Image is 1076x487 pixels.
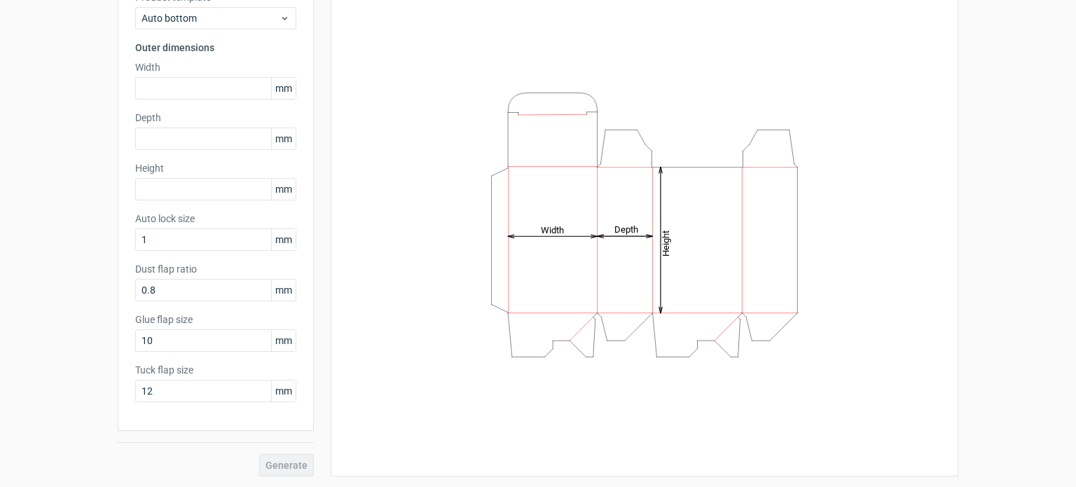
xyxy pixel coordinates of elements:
span: mm [271,179,296,200]
tspan: Width [541,224,564,235]
span: mm [271,229,296,250]
label: Tuck flap size [135,363,296,377]
label: Auto lock size [135,212,296,226]
label: Width [135,60,296,74]
label: Dust flap ratio [135,262,296,276]
tspan: Height [661,230,671,256]
h3: Outer dimensions [135,41,296,55]
span: mm [271,78,296,99]
span: mm [271,330,296,351]
span: mm [271,380,296,402]
span: mm [271,280,296,301]
label: Glue flap size [135,313,296,327]
tspan: Depth [614,224,638,235]
span: mm [271,128,296,149]
label: Depth [135,111,296,125]
label: Height [135,161,296,175]
span: Auto bottom [142,11,280,25]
